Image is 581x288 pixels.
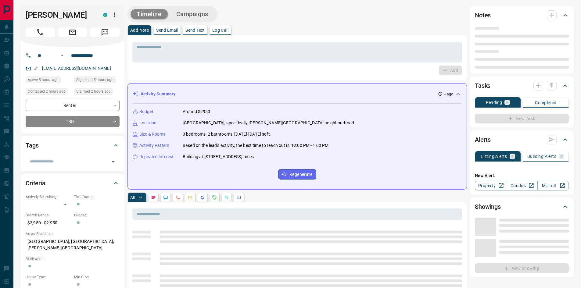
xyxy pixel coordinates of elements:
h2: Criteria [26,178,45,188]
p: Activity Pattern [139,142,169,149]
p: Based on the lead's activity, the best time to reach out is: 12:00 PM - 1:00 PM [183,142,328,149]
div: Renter [26,100,120,111]
svg: Listing Alerts [200,195,205,200]
p: Search Range: [26,212,71,218]
div: Fri Sep 12 2025 [74,88,120,97]
p: 3 bedrooms, 2 bathrooms, [DATE]-[DATE] sqft [183,131,270,137]
p: All [130,195,135,200]
h2: Showings [475,202,501,212]
p: Listing Alerts [481,154,507,158]
button: Open [59,52,66,59]
p: Budget: [74,212,120,218]
button: Campaigns [170,9,214,19]
p: Log Call [212,28,228,32]
div: Activity Summary-- ago [133,88,462,100]
p: [GEOGRAPHIC_DATA], specifically [PERSON_NAME][GEOGRAPHIC_DATA] neighbourhood [183,120,354,126]
span: Contacted 2 hours ago [28,88,66,94]
span: Active 5 hours ago [28,77,59,83]
p: [GEOGRAPHIC_DATA], [GEOGRAPHIC_DATA], [PERSON_NAME][GEOGRAPHIC_DATA] [26,236,120,253]
p: Around $2950 [183,108,210,115]
p: Activity Summary [141,91,175,97]
svg: Opportunities [224,195,229,200]
h2: Alerts [475,135,491,144]
button: Open [109,158,117,166]
svg: Requests [212,195,217,200]
p: Send Email [156,28,178,32]
p: Add Note [130,28,149,32]
svg: Lead Browsing Activity [163,195,168,200]
p: Pending [486,100,502,105]
h2: Tags [26,140,38,150]
a: Condos [506,181,537,190]
p: Size & Rooms [139,131,166,137]
div: Alerts [475,132,569,147]
svg: Email Verified [34,66,38,71]
p: Min Size: [74,274,120,280]
span: Message [90,27,120,37]
p: Building Alerts [527,154,556,158]
p: $2,950 - $2,950 [26,218,71,228]
p: Budget [139,108,153,115]
p: Areas Searched: [26,231,120,236]
div: TBD [26,116,120,127]
p: New Alert: [475,172,569,179]
p: Completed [535,101,557,105]
p: Actively Searching: [26,194,71,200]
a: Property [475,181,506,190]
span: Email [58,27,87,37]
button: Regenerate [278,169,316,180]
a: Mr.Loft [537,181,569,190]
p: Timeframe: [74,194,120,200]
p: -- ago [444,91,453,97]
div: Fri Sep 12 2025 [74,76,120,85]
svg: Emails [188,195,192,200]
h2: Notes [475,10,491,20]
h1: [PERSON_NAME] [26,10,94,20]
div: Fri Sep 12 2025 [26,76,71,85]
p: Building at [STREET_ADDRESS] times [183,154,254,160]
div: Tags [26,138,120,153]
div: condos.ca [103,13,107,17]
a: [EMAIL_ADDRESS][DOMAIN_NAME] [42,66,111,71]
div: Notes [475,8,569,23]
span: Call [26,27,55,37]
span: Signed up 5 hours ago [76,77,113,83]
h2: Tasks [475,81,490,91]
button: Timeline [131,9,168,19]
svg: Agent Actions [236,195,241,200]
div: Fri Sep 12 2025 [26,88,71,97]
svg: Notes [151,195,156,200]
p: Home Type: [26,274,71,280]
p: Motivation: [26,256,120,261]
div: Tasks [475,78,569,93]
span: Claimed 2 hours ago [76,88,111,94]
p: Location [139,120,156,126]
div: Showings [475,199,569,214]
svg: Calls [175,195,180,200]
p: Repeated Interest [139,154,174,160]
div: Criteria [26,176,120,190]
p: Send Text [185,28,205,32]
